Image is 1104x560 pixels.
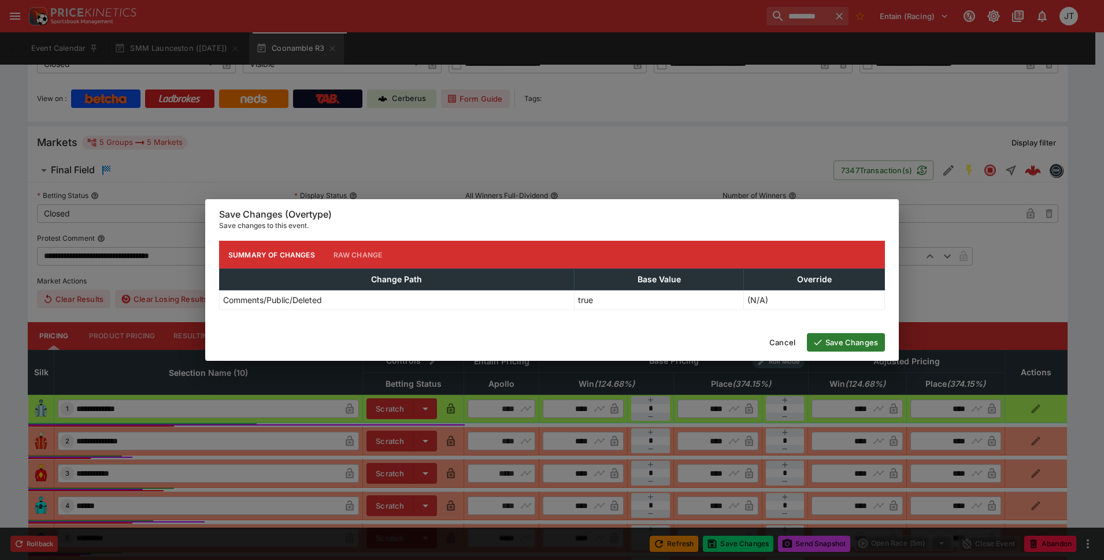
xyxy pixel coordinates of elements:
[324,241,392,268] button: Raw Change
[744,269,885,290] th: Override
[219,208,885,221] h6: Save Changes (Overtype)
[219,241,324,268] button: Summary of Changes
[807,333,885,352] button: Save Changes
[744,290,885,310] td: (N/A)
[220,269,575,290] th: Change Path
[574,290,744,310] td: true
[762,333,802,352] button: Cancel
[223,294,322,306] p: Comments/Public/Deleted
[574,269,744,290] th: Base Value
[219,220,885,232] p: Save changes to this event.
